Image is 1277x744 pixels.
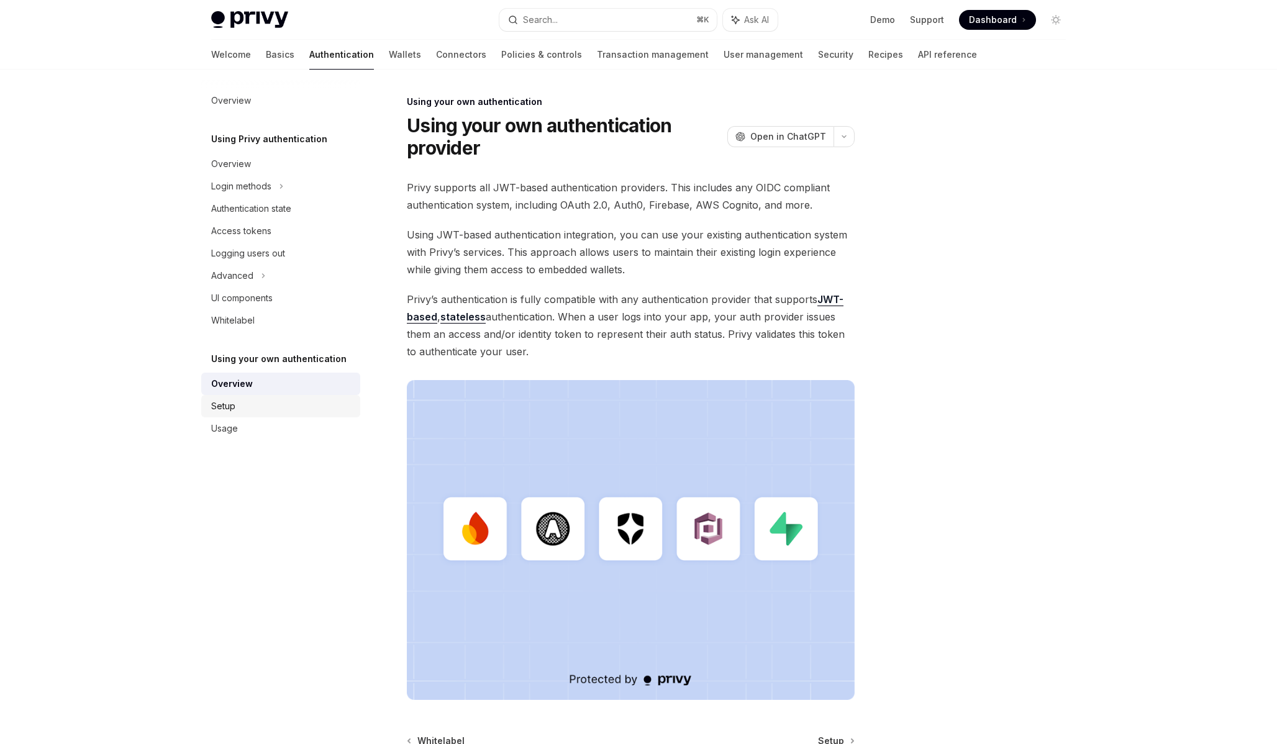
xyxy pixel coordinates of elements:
a: API reference [918,40,977,70]
a: User management [724,40,803,70]
h5: Using your own authentication [211,352,347,366]
span: Ask AI [744,14,769,26]
h1: Using your own authentication provider [407,114,722,159]
button: Ask AI [723,9,778,31]
span: Using JWT-based authentication integration, you can use your existing authentication system with ... [407,226,855,278]
a: Logging users out [201,242,360,265]
a: Dashboard [959,10,1036,30]
a: Policies & controls [501,40,582,70]
div: Login methods [211,179,271,194]
img: light logo [211,11,288,29]
div: Authentication state [211,201,291,216]
a: Overview [201,153,360,175]
span: Privy’s authentication is fully compatible with any authentication provider that supports , authe... [407,291,855,360]
div: Overview [211,93,251,108]
a: Usage [201,417,360,440]
a: Security [818,40,853,70]
a: UI components [201,287,360,309]
button: Search...⌘K [499,9,717,31]
a: Wallets [389,40,421,70]
div: Whitelabel [211,313,255,328]
div: Using your own authentication [407,96,855,108]
a: Overview [201,373,360,395]
span: ⌘ K [696,15,709,25]
a: Access tokens [201,220,360,242]
a: Setup [201,395,360,417]
h5: Using Privy authentication [211,132,327,147]
a: Connectors [436,40,486,70]
div: Search... [523,12,558,27]
img: JWT-based auth splash [407,380,855,700]
div: Logging users out [211,246,285,261]
a: Authentication state [201,197,360,220]
a: Demo [870,14,895,26]
a: Welcome [211,40,251,70]
a: Overview [201,89,360,112]
button: Toggle dark mode [1046,10,1066,30]
div: Access tokens [211,224,271,238]
div: Setup [211,399,235,414]
div: Usage [211,421,238,436]
div: Advanced [211,268,253,283]
span: Open in ChatGPT [750,130,826,143]
a: Whitelabel [201,309,360,332]
span: Privy supports all JWT-based authentication providers. This includes any OIDC compliant authentic... [407,179,855,214]
a: Recipes [868,40,903,70]
span: Dashboard [969,14,1017,26]
a: Authentication [309,40,374,70]
div: UI components [211,291,273,306]
button: Open in ChatGPT [727,126,834,147]
div: Overview [211,376,253,391]
a: Support [910,14,944,26]
a: Basics [266,40,294,70]
a: stateless [440,311,486,324]
a: Transaction management [597,40,709,70]
div: Overview [211,157,251,171]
